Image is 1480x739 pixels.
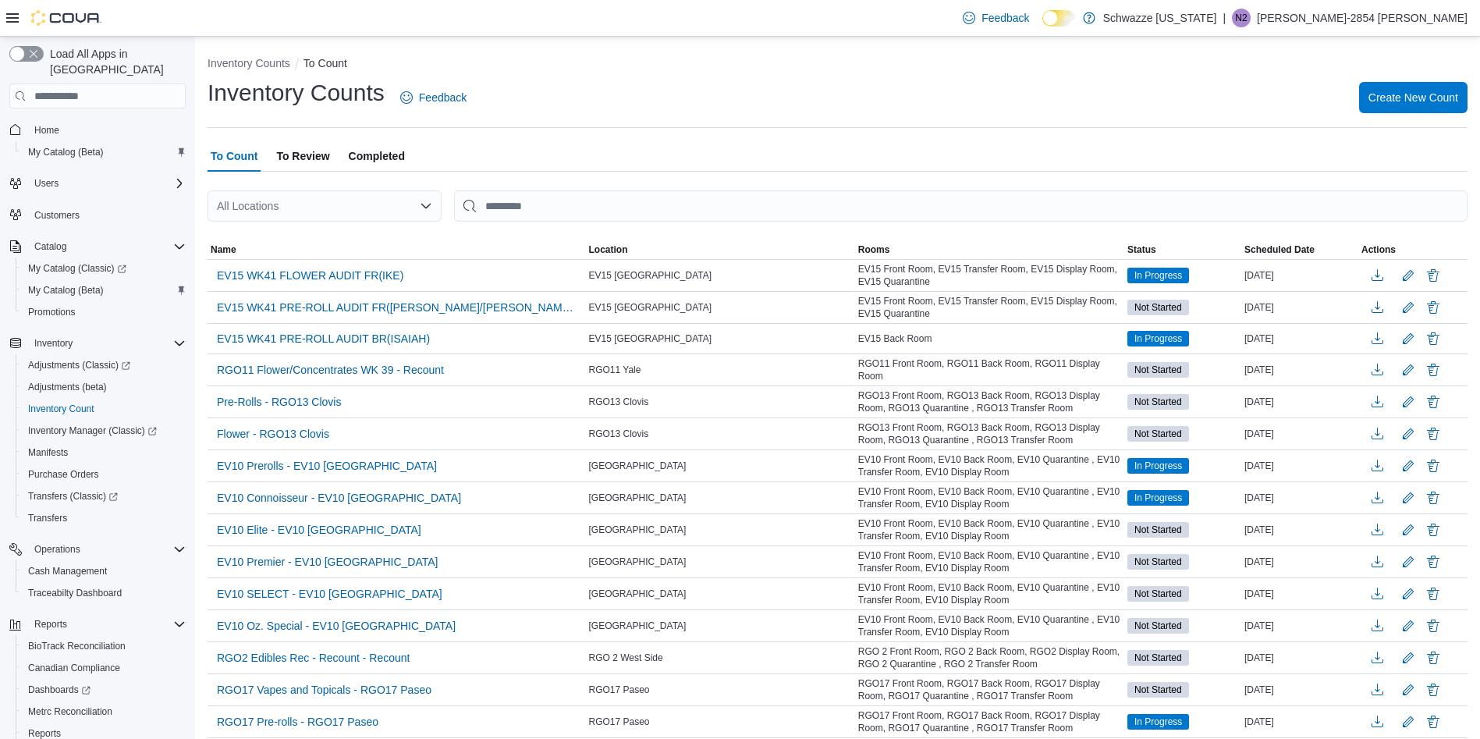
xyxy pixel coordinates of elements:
[1127,682,1189,698] span: Not Started
[1399,582,1418,606] button: Edit count details
[1134,300,1182,314] span: Not Started
[211,550,444,574] button: EV10 Premier - EV10 [GEOGRAPHIC_DATA]
[28,512,67,524] span: Transfers
[28,237,73,256] button: Catalog
[16,582,192,604] button: Traceabilty Dashboard
[1241,489,1358,507] div: [DATE]
[956,2,1035,34] a: Feedback
[1127,394,1189,410] span: Not Started
[22,637,186,656] span: BioTrack Reconciliation
[1134,395,1182,409] span: Not Started
[28,490,118,503] span: Transfers (Classic)
[22,562,186,581] span: Cash Management
[589,269,712,282] span: EV15 [GEOGRAPHIC_DATA]
[22,400,101,418] a: Inventory Count
[3,613,192,635] button: Reports
[217,522,421,538] span: EV10 Elite - EV10 [GEOGRAPHIC_DATA]
[28,540,186,559] span: Operations
[16,679,192,701] a: Dashboards
[1424,361,1443,379] button: Delete
[22,659,126,677] a: Canadian Compliance
[28,205,186,225] span: Customers
[217,331,430,346] span: EV15 WK41 PRE-ROLL AUDIT BR(ISAIAH)
[855,642,1124,673] div: RGO 2 Front Room, RGO 2 Back Room, RGO2 Display Room, RGO 2 Quarantine , RGO 2 Transfer Room
[34,337,73,350] span: Inventory
[16,398,192,420] button: Inventory Count
[1361,243,1396,256] span: Actions
[28,662,120,674] span: Canadian Compliance
[28,284,104,297] span: My Catalog (Beta)
[1134,427,1182,441] span: Not Started
[276,140,329,172] span: To Review
[1241,552,1358,571] div: [DATE]
[1127,300,1189,315] span: Not Started
[1359,82,1468,113] button: Create New Count
[28,237,186,256] span: Catalog
[16,258,192,279] a: My Catalog (Classic)
[22,659,186,677] span: Canadian Compliance
[44,46,186,77] span: Load All Apps in [GEOGRAPHIC_DATA]
[34,209,80,222] span: Customers
[22,378,186,396] span: Adjustments (beta)
[22,562,113,581] a: Cash Management
[1424,425,1443,443] button: Delete
[22,421,163,440] a: Inventory Manager (Classic)
[1257,9,1468,27] p: [PERSON_NAME]-2854 [PERSON_NAME]
[1241,361,1358,379] div: [DATE]
[1134,491,1182,505] span: In Progress
[1241,680,1358,699] div: [DATE]
[217,650,410,666] span: RGO2 Edibles Rec - Recount - Recount
[22,281,186,300] span: My Catalog (Beta)
[855,482,1124,513] div: EV10 Front Room, EV10 Back Room, EV10 Quarantine , EV10 Transfer Room, EV10 Display Room
[1399,422,1418,446] button: Edit count details
[22,584,128,602] a: Traceabilty Dashboard
[28,381,107,393] span: Adjustments (beta)
[1134,363,1182,377] span: Not Started
[3,236,192,258] button: Catalog
[589,588,687,600] span: [GEOGRAPHIC_DATA]
[589,301,712,314] span: EV15 [GEOGRAPHIC_DATA]
[28,334,186,353] span: Inventory
[208,55,1468,74] nav: An example of EuiBreadcrumbs
[22,143,186,162] span: My Catalog (Beta)
[589,492,687,504] span: [GEOGRAPHIC_DATA]
[589,332,712,345] span: EV15 [GEOGRAPHIC_DATA]
[1399,358,1418,382] button: Edit count details
[1241,298,1358,317] div: [DATE]
[28,425,157,437] span: Inventory Manager (Classic)
[1424,266,1443,285] button: Delete
[1127,362,1189,378] span: Not Started
[34,618,67,631] span: Reports
[208,57,290,69] button: Inventory Counts
[22,584,186,602] span: Traceabilty Dashboard
[22,702,186,721] span: Metrc Reconciliation
[16,657,192,679] button: Canadian Compliance
[1134,651,1182,665] span: Not Started
[22,509,73,528] a: Transfers
[34,543,80,556] span: Operations
[217,586,442,602] span: EV10 SELECT - EV10 [GEOGRAPHIC_DATA]
[1127,426,1189,442] span: Not Started
[1241,425,1358,443] div: [DATE]
[855,386,1124,417] div: RGO13 Front Room, RGO13 Back Room, RGO13 Display Room, RGO13 Quarantine , RGO13 Transfer Room
[855,292,1124,323] div: EV15 Front Room, EV15 Transfer Room, EV15 Display Room, EV15 Quarantine
[855,354,1124,385] div: RGO11 Front Room, RGO11 Back Room, RGO11 Display Room
[22,443,74,462] a: Manifests
[22,303,186,322] span: Promotions
[1127,586,1189,602] span: Not Started
[1241,520,1358,539] div: [DATE]
[16,485,192,507] a: Transfers (Classic)
[211,486,467,510] button: EV10 Connoisseur - EV10 [GEOGRAPHIC_DATA]
[1368,90,1458,105] span: Create New Count
[589,556,687,568] span: [GEOGRAPHIC_DATA]
[22,356,186,375] span: Adjustments (Classic)
[1424,712,1443,731] button: Delete
[1134,332,1182,346] span: In Progress
[211,646,416,670] button: RGO2 Edibles Rec - Recount - Recount
[1134,715,1182,729] span: In Progress
[28,468,99,481] span: Purchase Orders
[22,281,110,300] a: My Catalog (Beta)
[1399,390,1418,414] button: Edit count details
[28,146,104,158] span: My Catalog (Beta)
[454,190,1468,222] input: This is a search bar. After typing your query, hit enter to filter the results lower in the page.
